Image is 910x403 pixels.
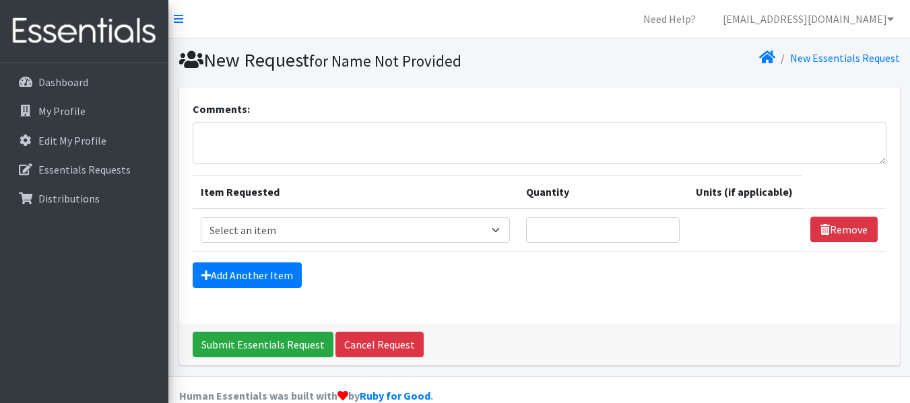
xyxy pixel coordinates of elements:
[38,192,100,205] p: Distributions
[179,48,535,72] h1: New Request
[335,332,424,357] a: Cancel Request
[5,156,163,183] a: Essentials Requests
[790,51,900,65] a: New Essentials Request
[193,262,302,288] a: Add Another Item
[38,134,106,147] p: Edit My Profile
[810,217,878,242] a: Remove
[38,75,88,89] p: Dashboard
[193,175,518,209] th: Item Requested
[5,127,163,154] a: Edit My Profile
[688,175,802,209] th: Units (if applicable)
[632,5,707,32] a: Need Help?
[38,104,86,118] p: My Profile
[309,51,461,71] small: for Name Not Provided
[518,175,688,209] th: Quantity
[712,5,905,32] a: [EMAIL_ADDRESS][DOMAIN_NAME]
[193,332,333,357] input: Submit Essentials Request
[360,389,430,402] a: Ruby for Good
[5,9,163,54] img: HumanEssentials
[179,389,433,402] strong: Human Essentials was built with by .
[5,69,163,96] a: Dashboard
[5,185,163,212] a: Distributions
[38,163,131,176] p: Essentials Requests
[193,101,250,117] label: Comments:
[5,98,163,124] a: My Profile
